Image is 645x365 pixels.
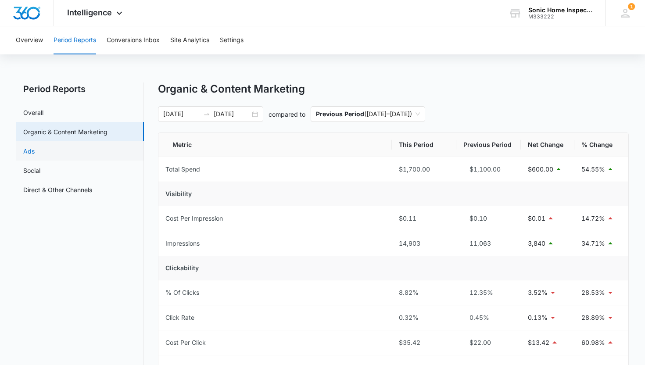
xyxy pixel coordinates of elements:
[23,108,43,117] a: Overall
[528,165,553,174] p: $600.00
[54,26,96,54] button: Period Reports
[158,82,305,96] h1: Organic & Content Marketing
[158,133,392,157] th: Metric
[163,109,200,119] input: Start date
[463,288,514,297] div: 12.35%
[581,239,605,248] p: 34.71%
[581,338,605,347] p: 60.98%
[528,214,545,223] p: $0.01
[67,8,112,17] span: Intelligence
[628,3,635,10] div: notifications count
[528,313,548,322] p: 0.13%
[581,288,605,297] p: 28.53%
[399,214,449,223] div: $0.11
[581,214,605,223] p: 14.72%
[521,133,574,157] th: Net Change
[463,239,514,248] div: 11,063
[23,166,40,175] a: Social
[628,3,635,10] span: 1
[165,338,206,347] div: Cost Per Click
[463,313,514,322] div: 0.45%
[170,26,209,54] button: Site Analytics
[463,338,514,347] div: $22.00
[456,133,521,157] th: Previous Period
[528,14,592,20] div: account id
[23,127,107,136] a: Organic & Content Marketing
[16,82,144,96] h2: Period Reports
[399,313,449,322] div: 0.32%
[528,7,592,14] div: account name
[581,165,605,174] p: 54.55%
[158,182,629,206] td: Visibility
[528,288,548,297] p: 3.52%
[107,26,160,54] button: Conversions Inbox
[399,288,449,297] div: 8.82%
[463,214,514,223] div: $0.10
[165,313,194,322] div: Click Rate
[581,313,605,322] p: 28.89%
[214,109,250,119] input: End date
[165,214,223,223] div: Cost Per Impression
[158,256,629,280] td: Clickability
[574,133,628,157] th: % Change
[165,288,199,297] div: % Of Clicks
[203,111,210,118] span: swap-right
[203,111,210,118] span: to
[165,239,200,248] div: Impressions
[528,239,545,248] p: 3,840
[165,165,200,174] div: Total Spend
[399,338,449,347] div: $35.42
[399,165,449,174] div: $1,700.00
[16,26,43,54] button: Overview
[269,110,305,119] p: compared to
[528,338,549,347] p: $13.42
[392,133,456,157] th: This Period
[220,26,244,54] button: Settings
[23,147,35,156] a: Ads
[316,110,364,118] p: Previous Period
[23,185,92,194] a: Direct & Other Channels
[463,165,514,174] div: $1,100.00
[316,107,420,122] span: ( [DATE] – [DATE] )
[399,239,449,248] div: 14,903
